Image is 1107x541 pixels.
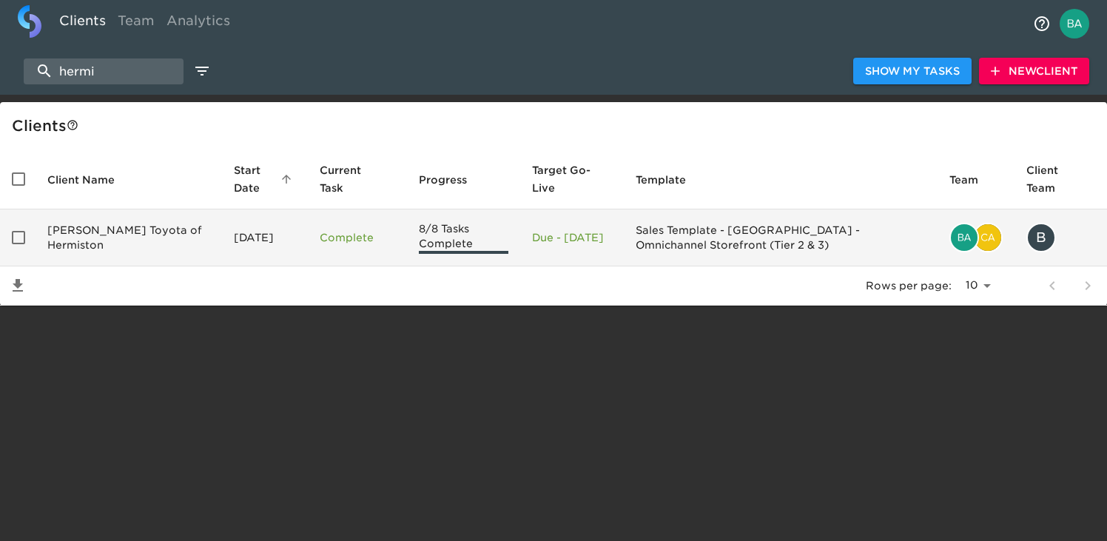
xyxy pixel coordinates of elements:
img: Profile [1060,9,1089,38]
div: bailey.rubin@cdk.com, catherine.manisharaj@cdk.com [949,223,1003,252]
span: Client Name [47,171,134,189]
span: Progress [419,171,486,189]
span: Calculated based on the start date and the duration of all Tasks contained in this Hub. [532,161,593,197]
span: Team [949,171,997,189]
svg: This is a list of all of your clients and clients shared with you [67,119,78,131]
img: catherine.manisharaj@cdk.com [975,224,1001,251]
div: Client s [12,114,1101,138]
td: [DATE] [222,209,308,266]
span: This is the next Task in this Hub that should be completed [320,161,376,197]
button: NewClient [979,58,1089,85]
button: Show My Tasks [853,58,972,85]
p: Due - [DATE] [532,230,612,245]
input: search [24,58,184,84]
span: Show My Tasks [865,62,960,81]
a: Analytics [161,5,236,41]
span: Start Date [234,161,296,197]
td: 8/8 Tasks Complete [407,209,520,266]
p: Complete [320,230,395,245]
td: [PERSON_NAME] Toyota of Hermiston [36,209,222,266]
p: Rows per page: [866,278,952,293]
button: edit [189,58,215,84]
span: Template [636,171,705,189]
span: New Client [991,62,1077,81]
select: rows per page [958,275,996,297]
span: Current Task [320,161,395,197]
button: notifications [1024,6,1060,41]
a: Team [112,5,161,41]
img: bailey.rubin@cdk.com [951,224,978,251]
td: Sales Template - [GEOGRAPHIC_DATA] - Omnichannel Storefront (Tier 2 & 3) [624,209,938,266]
span: Client Team [1026,161,1095,197]
div: B [1026,223,1056,252]
div: brycej@rogersmotors.com [1026,223,1095,252]
span: Target Go-Live [532,161,612,197]
a: Clients [53,5,112,41]
img: logo [18,5,41,38]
